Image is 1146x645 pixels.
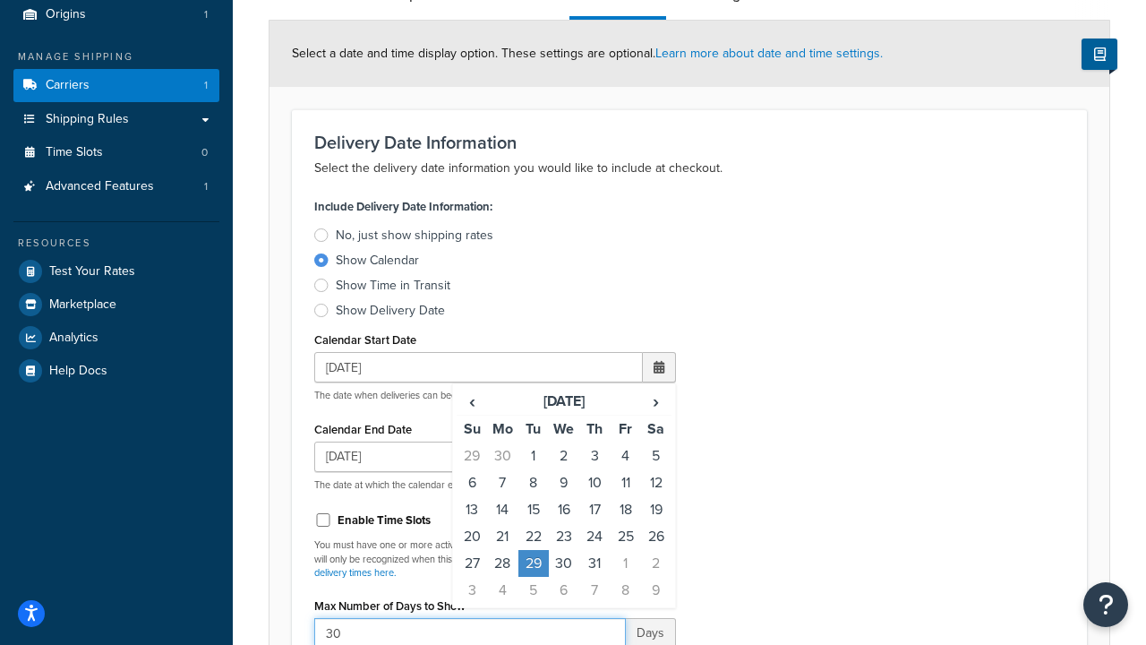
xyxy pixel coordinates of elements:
[457,550,487,577] td: 27
[641,577,671,604] td: 9
[487,388,640,416] th: [DATE]
[49,331,98,346] span: Analytics
[46,7,86,22] span: Origins
[13,136,219,169] a: Time Slots0
[49,297,116,313] span: Marketplace
[642,389,671,414] span: ›
[13,49,219,64] div: Manage Shipping
[457,523,487,550] td: 20
[13,170,219,203] a: Advanced Features1
[314,552,656,580] a: Set available days and pickup or delivery times here.
[292,44,883,63] span: Select a date and time display option. These settings are optional.
[641,416,671,443] th: Sa
[579,496,610,523] td: 17
[579,469,610,496] td: 10
[13,136,219,169] li: Time Slots
[457,443,487,469] td: 29
[314,158,1065,179] p: Select the delivery date information you would like to include at checkout.
[641,523,671,550] td: 26
[13,236,219,251] div: Resources
[204,7,208,22] span: 1
[13,288,219,321] a: Marketplace
[336,227,493,245] div: No, just show shipping rates
[314,423,412,436] label: Calendar End Date
[641,443,671,469] td: 5
[549,523,579,550] td: 23
[314,333,416,347] label: Calendar Start Date
[338,512,431,529] label: Enable Time Slots
[641,550,671,577] td: 2
[610,416,640,443] th: Fr
[579,416,610,443] th: Th
[336,302,445,320] div: Show Delivery Date
[46,145,103,160] span: Time Slots
[49,264,135,279] span: Test Your Rates
[487,577,517,604] td: 4
[549,469,579,496] td: 9
[13,355,219,387] a: Help Docs
[46,179,154,194] span: Advanced Features
[579,523,610,550] td: 24
[457,496,487,523] td: 13
[314,133,1065,152] h3: Delivery Date Information
[13,170,219,203] li: Advanced Features
[518,443,549,469] td: 1
[549,550,579,577] td: 30
[549,496,579,523] td: 16
[314,194,492,219] label: Include Delivery Date Information:
[336,277,450,295] div: Show Time in Transit
[204,78,208,93] span: 1
[204,179,208,194] span: 1
[518,496,549,523] td: 15
[655,44,883,63] a: Learn more about date and time settings.
[13,255,219,288] a: Test Your Rates
[518,416,549,443] th: Tu
[458,389,486,414] span: ‹
[201,145,208,160] span: 0
[549,416,579,443] th: We
[610,550,640,577] td: 1
[579,550,610,577] td: 31
[610,523,640,550] td: 25
[13,69,219,102] li: Carriers
[49,364,107,379] span: Help Docs
[457,577,487,604] td: 3
[549,443,579,469] td: 2
[518,469,549,496] td: 8
[610,496,640,523] td: 18
[13,103,219,136] a: Shipping Rules
[641,496,671,523] td: 19
[487,416,517,443] th: Mo
[46,78,90,93] span: Carriers
[487,469,517,496] td: 7
[579,443,610,469] td: 3
[336,252,419,270] div: Show Calendar
[549,577,579,604] td: 6
[314,538,676,580] p: You must have one or more active Time Slots applied to this carrier. Time slot settings will only...
[13,69,219,102] a: Carriers1
[1083,582,1128,627] button: Open Resource Center
[314,478,676,492] p: The date at which the calendar ends. Leave empty for all dates
[457,416,487,443] th: Su
[487,550,517,577] td: 28
[1082,39,1117,70] button: Show Help Docs
[46,112,129,127] span: Shipping Rules
[487,443,517,469] td: 30
[518,550,549,577] td: 29
[487,523,517,550] td: 21
[579,577,610,604] td: 7
[610,577,640,604] td: 8
[314,389,676,402] p: The date when deliveries can begin. Leave empty for all dates from [DATE]
[13,322,219,354] a: Analytics
[487,496,517,523] td: 14
[457,469,487,496] td: 6
[610,469,640,496] td: 11
[610,443,640,469] td: 4
[518,577,549,604] td: 5
[314,599,466,613] label: Max Number of Days to Show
